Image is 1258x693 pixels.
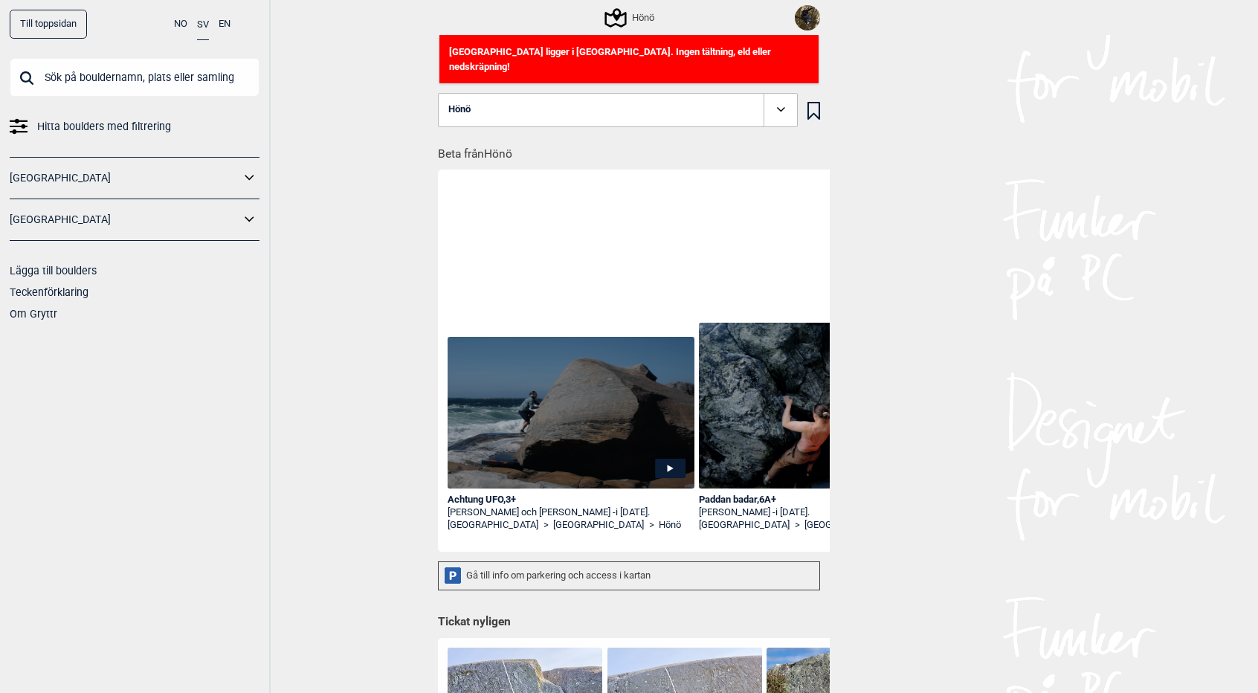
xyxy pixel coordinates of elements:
[649,519,654,532] span: >
[219,10,230,39] button: EN
[795,5,820,30] img: Falling
[438,614,820,631] h1: Tickat nyligen
[448,506,694,519] div: [PERSON_NAME] och [PERSON_NAME] -
[699,519,790,532] a: [GEOGRAPHIC_DATA]
[448,337,694,489] img: Jan pa Achtung UFO
[197,10,209,40] button: SV
[804,519,895,532] a: [GEOGRAPHIC_DATA]
[795,519,800,532] span: >
[10,286,88,298] a: Teckenförklaring
[10,116,259,138] a: Hitta boulders med filtrering
[438,93,798,127] button: Hönö
[448,104,471,115] span: Hönö
[699,494,946,506] div: Paddan badar , 6A+
[10,308,57,320] a: Om Gryttr
[10,167,240,189] a: [GEOGRAPHIC_DATA]
[543,519,549,532] span: >
[438,561,820,590] div: Gå till info om parkering och access i kartan
[775,506,810,518] span: i [DATE].
[449,45,809,74] p: [GEOGRAPHIC_DATA] ligger i [GEOGRAPHIC_DATA]. Ingen tältning, eld eller nedskräpning!
[699,506,946,519] div: [PERSON_NAME] -
[448,494,694,506] div: Achtung UFO , 3+
[448,519,538,532] a: [GEOGRAPHIC_DATA]
[553,519,644,532] a: [GEOGRAPHIC_DATA]
[659,519,681,532] a: Hönö
[699,323,946,489] img: Selma pa Paddan badar
[10,10,87,39] a: Till toppsidan
[607,9,654,27] div: Hönö
[438,137,830,163] h1: Beta från Hönö
[174,10,187,39] button: NO
[10,265,97,277] a: Lägga till boulders
[10,209,240,231] a: [GEOGRAPHIC_DATA]
[616,506,650,518] span: i [DATE].
[10,58,259,97] input: Sök på bouldernamn, plats eller samling
[37,116,171,138] span: Hitta boulders med filtrering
